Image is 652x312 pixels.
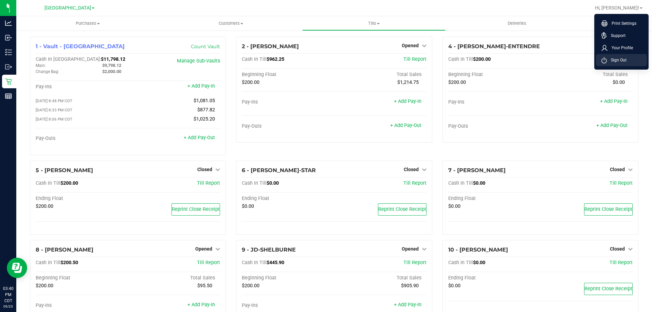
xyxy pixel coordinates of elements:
[128,275,220,281] div: Total Sales
[448,246,508,253] span: 10 - [PERSON_NAME]
[473,260,485,265] span: $0.00
[600,98,628,104] a: + Add Pay-In
[172,206,220,212] span: Reprint Close Receipt
[302,16,445,31] a: Tills
[448,196,541,202] div: Ending Float
[607,57,627,63] span: Sign Out
[36,56,101,62] span: Cash In [GEOGRAPHIC_DATA]:
[160,20,302,26] span: Customers
[197,167,212,172] span: Closed
[613,79,625,85] span: $0.00
[3,304,13,309] p: 09/23
[394,98,421,104] a: + Add Pay-In
[448,56,473,62] span: Cash In Till
[36,43,125,50] span: 1 - Vault - [GEOGRAPHIC_DATA]
[608,20,636,27] span: Print Settings
[36,283,53,289] span: $200.00
[36,180,60,186] span: Cash In Till
[610,167,625,172] span: Closed
[242,56,267,62] span: Cash In Till
[36,117,72,122] span: [DATE] 8:06 PM CDT
[16,16,159,31] a: Purchases
[36,98,72,103] span: [DATE] 8:48 PM CDT
[448,180,473,186] span: Cash In Till
[540,72,633,78] div: Total Sales
[44,5,91,11] span: [GEOGRAPHIC_DATA]
[448,260,473,265] span: Cash In Till
[5,93,12,99] inline-svg: Reports
[403,180,427,186] a: Till Report
[448,123,541,129] div: Pay-Outs
[401,283,419,289] span: $905.90
[187,83,215,89] a: + Add Pay-In
[16,20,159,26] span: Purchases
[242,167,316,173] span: 6 - [PERSON_NAME]-STAR
[5,20,12,26] inline-svg: Analytics
[242,180,267,186] span: Cash In Till
[448,43,540,50] span: 4 - [PERSON_NAME]-ENTENDRE
[303,20,445,26] span: Tills
[242,99,334,105] div: Pay-Ins
[242,246,296,253] span: 9 - JD-SHELBURNE
[584,283,633,295] button: Reprint Close Receipt
[36,84,128,90] div: Pay-Ins
[448,203,460,209] span: $0.00
[242,260,267,265] span: Cash In Till
[3,286,13,304] p: 03:40 PM CDT
[184,135,215,141] a: + Add Pay-Out
[7,258,27,278] iframe: Resource center
[242,203,254,209] span: $0.00
[448,99,541,105] div: Pay-Ins
[448,79,466,85] span: $200.00
[242,283,259,289] span: $200.00
[36,302,128,309] div: Pay-Ins
[607,32,626,39] span: Support
[397,79,419,85] span: $1,214.75
[102,63,121,68] span: $9,798.12
[195,246,212,252] span: Opened
[446,16,588,31] a: Deliveries
[610,260,633,265] a: Till Report
[36,275,128,281] div: Beginning Float
[448,275,541,281] div: Ending Float
[403,56,427,62] a: Till Report
[608,44,633,51] span: Your Profile
[584,203,633,216] button: Reprint Close Receipt
[448,72,541,78] div: Beginning Float
[394,302,421,308] a: + Add Pay-In
[403,260,427,265] a: Till Report
[171,203,220,216] button: Reprint Close Receipt
[177,58,220,64] a: Manage Sub-Vaults
[596,54,647,66] li: Sign Out
[101,56,125,62] span: $11,798.12
[197,283,212,289] span: $95.50
[36,63,46,68] span: Main:
[601,32,644,39] a: Support
[596,123,628,128] a: + Add Pay-Out
[242,123,334,129] div: Pay-Outs
[36,246,93,253] span: 8 - [PERSON_NAME]
[36,196,128,202] div: Ending Float
[390,123,421,128] a: + Add Pay-Out
[102,69,121,74] span: $2,000.00
[191,43,220,50] a: Count Vault
[473,56,491,62] span: $200.00
[242,79,259,85] span: $200.00
[197,180,220,186] a: Till Report
[5,63,12,70] inline-svg: Outbound
[584,206,632,212] span: Reprint Close Receipt
[187,302,215,308] a: + Add Pay-In
[610,180,633,186] span: Till Report
[159,16,302,31] a: Customers
[5,49,12,56] inline-svg: Inventory
[448,283,460,289] span: $0.00
[60,260,78,265] span: $200.50
[334,72,427,78] div: Total Sales
[197,260,220,265] a: Till Report
[242,275,334,281] div: Beginning Float
[402,246,419,252] span: Opened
